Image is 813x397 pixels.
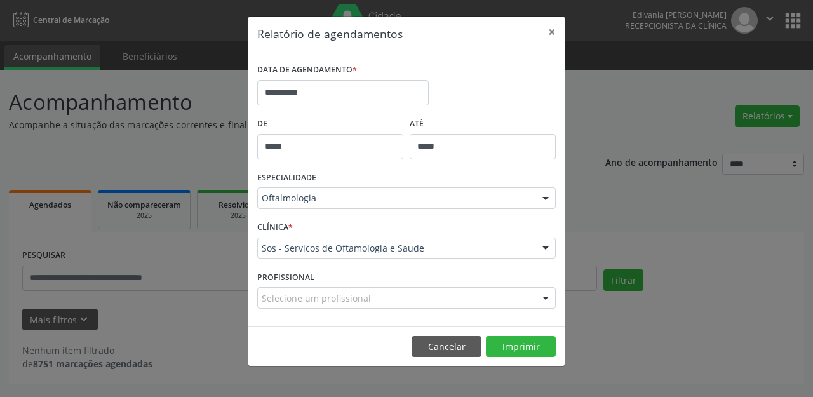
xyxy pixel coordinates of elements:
label: DATA DE AGENDAMENTO [257,60,357,80]
label: ATÉ [410,114,556,134]
label: PROFISSIONAL [257,267,314,287]
label: ESPECIALIDADE [257,168,316,188]
span: Selecione um profissional [262,292,371,305]
button: Close [539,17,565,48]
button: Cancelar [412,336,481,358]
button: Imprimir [486,336,556,358]
span: Sos - Servicos de Oftamologia e Saude [262,242,530,255]
label: CLÍNICA [257,218,293,238]
span: Oftalmologia [262,192,530,205]
label: De [257,114,403,134]
h5: Relatório de agendamentos [257,25,403,42]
